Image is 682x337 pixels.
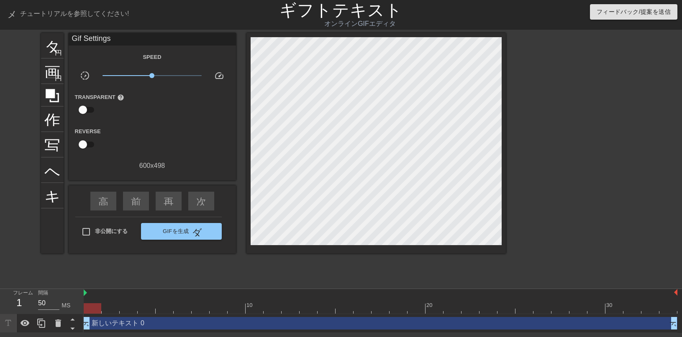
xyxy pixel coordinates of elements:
[324,20,396,27] font: オンラインGIFエディタ
[44,37,110,53] font: タイトル
[80,71,90,81] span: slow_motion_video
[69,161,236,171] div: 600 x 498
[75,93,124,101] label: Transparent
[117,94,124,101] span: help
[62,302,70,309] font: MS
[44,110,76,126] font: 作物
[606,302,612,308] font: 30
[13,290,33,296] font: フレーム
[164,195,204,205] font: 再生矢印
[426,302,432,308] font: 20
[590,4,677,20] button: フィードバック/提案を送信
[246,302,252,308] font: 10
[44,187,125,203] font: キーボード
[44,62,76,78] font: 画像
[163,228,189,234] font: GIFを生成
[192,226,254,236] font: ダブルアロー
[279,1,403,19] a: ギフトテキスト
[75,127,101,136] label: Reverse
[55,74,83,81] font: 円を追加
[38,290,48,296] font: 間隔
[16,297,22,308] font: 1
[674,289,677,296] img: bound-end.png
[597,8,671,15] font: フィードバック/提案を送信
[55,48,83,56] font: 円を追加
[131,195,193,205] font: 前へスキップ
[196,195,259,205] font: 次へスキップ
[98,195,159,205] font: 高速巻き戻し
[44,136,173,152] font: 写真サイズを選択
[95,228,128,234] font: 非公開にする
[69,33,236,46] div: Gif Settings
[214,71,224,81] span: speed
[44,161,93,177] font: ヘルプ
[141,223,221,240] button: GIFを生成
[143,53,161,61] label: Speed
